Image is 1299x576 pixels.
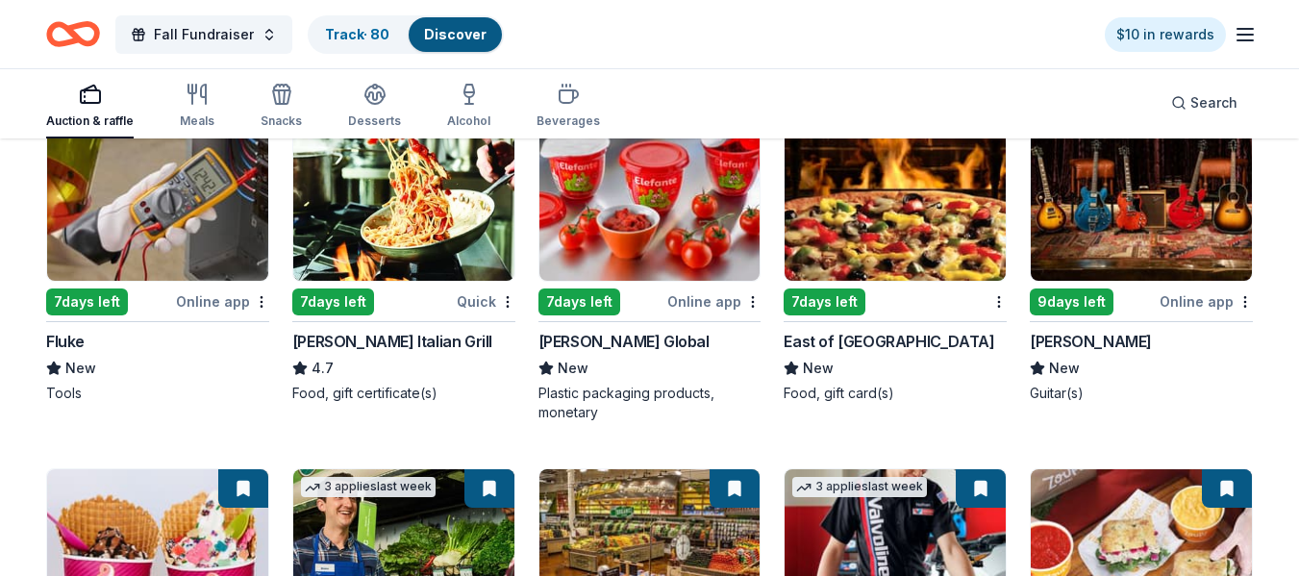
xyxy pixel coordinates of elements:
button: Fall Fundraiser [115,15,292,54]
div: East of [GEOGRAPHIC_DATA] [784,330,994,353]
div: Plastic packaging products, monetary [538,384,762,422]
span: New [1049,357,1080,380]
div: Quick [457,289,515,313]
button: Beverages [537,75,600,138]
button: Auction & raffle [46,75,134,138]
div: 7 days left [784,288,865,315]
button: Desserts [348,75,401,138]
img: Image for East of Chicago [785,98,1006,281]
div: Tools [46,384,269,403]
div: 7 days left [292,288,374,315]
div: 7 days left [538,288,620,315]
button: Search [1156,84,1253,122]
a: $10 in rewards [1105,17,1226,52]
span: New [65,357,96,380]
div: [PERSON_NAME] Italian Grill [292,330,492,353]
a: Discover [424,26,487,42]
div: Guitar(s) [1030,384,1253,403]
button: Track· 80Discover [308,15,504,54]
img: Image for Gibson [1031,98,1252,281]
div: 7 days left [46,288,128,315]
button: Snacks [261,75,302,138]
a: Image for Gibson9days leftOnline app[PERSON_NAME]NewGuitar(s) [1030,97,1253,403]
div: Online app [176,289,269,313]
a: Image for East of Chicago 7days leftEast of [GEOGRAPHIC_DATA]NewFood, gift card(s) [784,97,1007,403]
button: Alcohol [447,75,490,138]
div: Online app [667,289,761,313]
span: New [803,357,834,380]
div: 3 applies last week [301,477,436,497]
div: [PERSON_NAME] [1030,330,1152,353]
div: Food, gift card(s) [784,384,1007,403]
div: 3 applies last week [792,477,927,497]
a: Track· 80 [325,26,389,42]
div: Fluke [46,330,85,353]
a: Image for Berry Global2 applieslast week7days leftOnline app[PERSON_NAME] GlobalNewPlastic packag... [538,97,762,422]
img: Image for Berry Global [539,98,761,281]
span: 4.7 [312,357,334,380]
img: Image for Fluke [47,98,268,281]
a: Home [46,12,100,57]
span: Search [1190,91,1237,114]
span: New [558,357,588,380]
div: Food, gift certificate(s) [292,384,515,403]
div: Alcohol [447,113,490,129]
div: Online app [1160,289,1253,313]
div: Desserts [348,113,401,129]
div: Snacks [261,113,302,129]
div: 9 days left [1030,288,1113,315]
div: Meals [180,113,214,129]
div: Auction & raffle [46,113,134,129]
a: Image for Fluke2 applieslast week7days leftOnline appFlukeNewTools [46,97,269,403]
button: Meals [180,75,214,138]
div: Beverages [537,113,600,129]
img: Image for Carrabba's Italian Grill [293,98,514,281]
div: [PERSON_NAME] Global [538,330,710,353]
span: Fall Fundraiser [154,23,254,46]
a: Image for Carrabba's Italian Grill7days leftQuick[PERSON_NAME] Italian Grill4.7Food, gift certifi... [292,97,515,403]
